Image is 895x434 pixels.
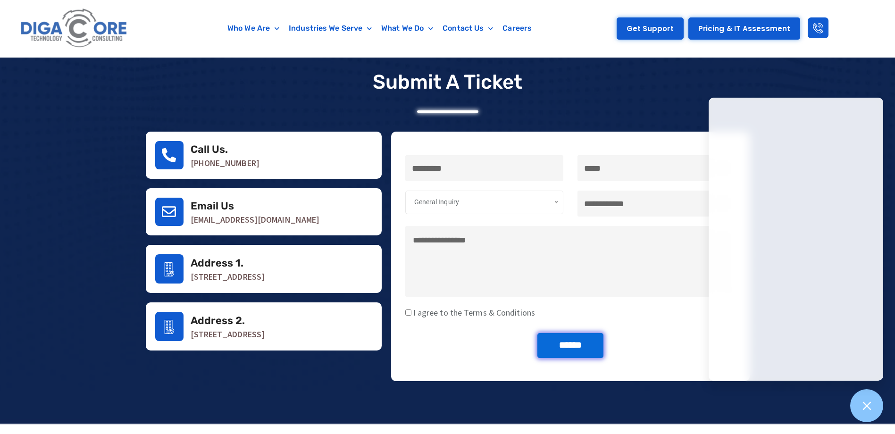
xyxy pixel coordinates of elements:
[191,272,372,282] p: [STREET_ADDRESS]
[191,215,372,225] p: [EMAIL_ADDRESS][DOMAIN_NAME]
[191,314,245,327] a: Address 2.
[223,17,284,39] a: Who We Are
[191,330,372,339] p: [STREET_ADDRESS]
[191,200,234,212] a: Email Us
[155,254,184,284] a: Address 1.
[627,25,674,32] span: Get Support
[411,307,535,318] span: I agree to the Terms & Conditions
[284,17,376,39] a: Industries We Serve
[373,70,523,94] p: Submit a Ticket
[438,17,498,39] a: Contact Us
[191,257,244,269] a: Address 1.
[176,17,583,39] nav: Menu
[155,198,184,226] a: Email Us
[18,5,131,52] img: Digacore logo 1
[698,25,790,32] span: Pricing & IT Assessment
[498,17,536,39] a: Careers
[155,312,184,341] a: Address 2.
[688,17,800,40] a: Pricing & IT Assessment
[617,17,684,40] a: Get Support
[191,143,228,156] a: Call Us.
[405,309,411,316] input: I agree to the Terms & Conditions
[376,17,438,39] a: What We Do
[405,155,736,374] form: Contact form
[709,98,883,381] iframe: Chatgenie Messenger
[414,198,460,206] span: General Inquiry
[191,159,372,168] p: [PHONE_NUMBER]
[155,141,184,169] a: Call Us.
